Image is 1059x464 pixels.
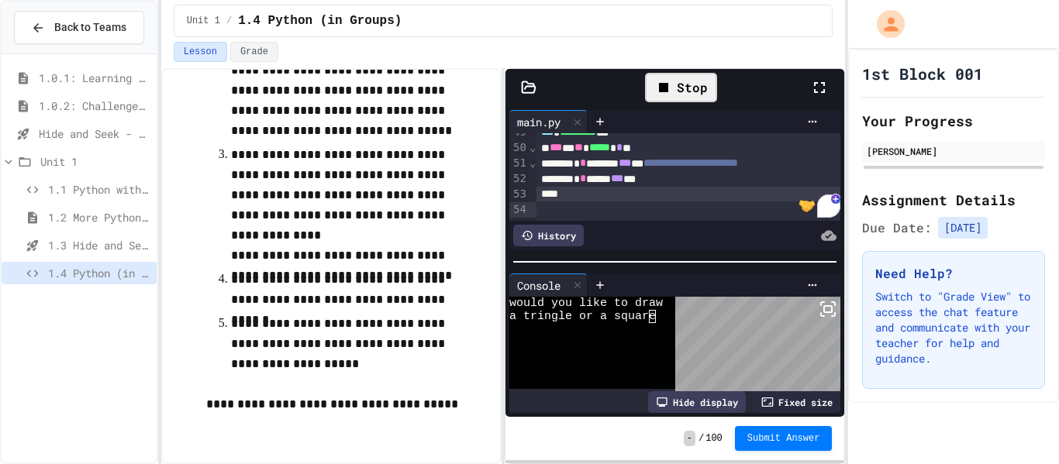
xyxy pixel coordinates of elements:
[509,273,588,297] div: Console
[509,277,568,294] div: Console
[14,11,144,44] button: Back to Teams
[649,310,656,323] span: e
[754,391,840,413] div: Fixed size
[509,140,529,156] div: 50
[747,432,820,445] span: Submit Answer
[867,144,1040,158] div: [PERSON_NAME]
[226,15,232,27] span: /
[509,202,529,218] div: 54
[48,209,150,225] span: 1.2 More Python (using Turtle)
[862,110,1045,132] h2: Your Progress
[862,189,1045,211] h2: Assignment Details
[509,110,588,133] div: main.py
[513,225,584,246] div: History
[48,181,150,198] span: 1.1 Python with Turtle
[187,15,220,27] span: Unit 1
[509,114,568,130] div: main.py
[39,98,150,114] span: 1.0.2: Challenge Problem - The Bridge
[861,6,909,42] div: My Account
[699,432,704,445] span: /
[39,125,150,142] span: Hide and Seek - SUB
[875,289,1032,366] p: Switch to "Grade View" to access the chat feature and communicate with your teacher for help and ...
[648,391,746,413] div: Hide display
[48,265,150,281] span: 1.4 Python (in Groups)
[238,12,402,30] span: 1.4 Python (in Groups)
[509,171,529,187] div: 52
[39,70,150,86] span: 1.0.1: Learning to Solve Hard Problems
[48,237,150,253] span: 1.3 Hide and Seek
[230,42,278,62] button: Grade
[509,297,663,310] span: would you like to draw
[529,141,536,153] span: Fold line
[509,310,649,323] span: a tringle or a squar
[862,218,932,237] span: Due Date:
[509,156,529,171] div: 51
[875,264,1032,283] h3: Need Help?
[54,19,126,36] span: Back to Teams
[735,426,833,451] button: Submit Answer
[862,63,983,84] h1: 1st Block 001
[705,432,723,445] span: 100
[938,217,988,239] span: [DATE]
[174,42,227,62] button: Lesson
[529,156,536,169] span: Fold line
[40,153,150,170] span: Unit 1
[509,187,529,202] div: 53
[684,431,695,446] span: -
[645,73,717,102] div: Stop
